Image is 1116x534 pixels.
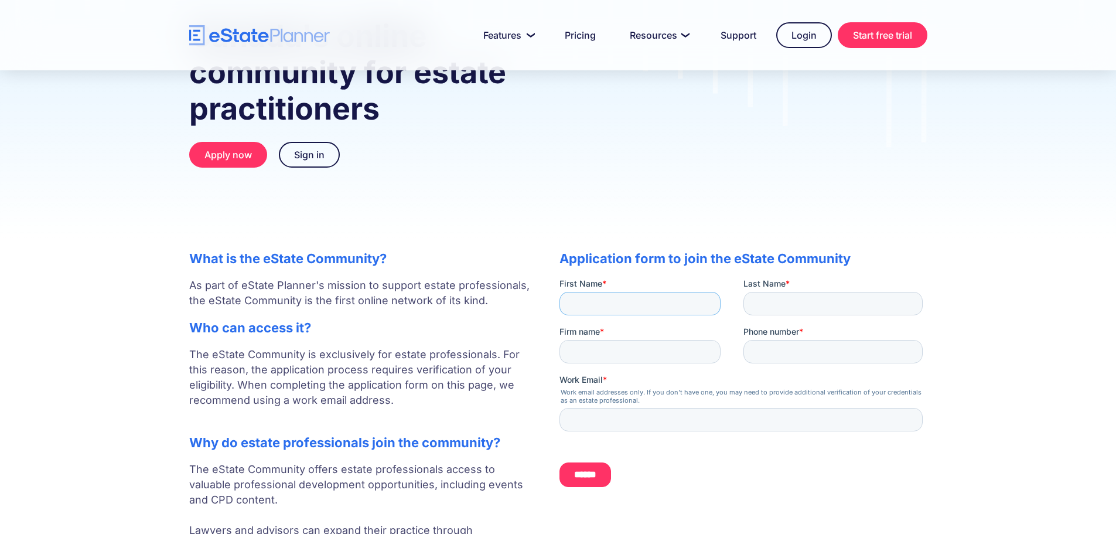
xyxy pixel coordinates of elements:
[189,278,536,308] p: As part of eState Planner's mission to support estate professionals, the eState Community is the ...
[559,251,927,266] h2: Application form to join the eState Community
[616,23,701,47] a: Resources
[776,22,832,48] a: Login
[838,22,927,48] a: Start free trial
[189,347,536,423] p: The eState Community is exclusively for estate professionals. For this reason, the application pr...
[189,435,536,450] h2: Why do estate professionals join the community?
[279,142,340,168] a: Sign in
[189,320,536,335] h2: Who can access it?
[551,23,610,47] a: Pricing
[189,18,506,127] strong: Canada's online community for estate practitioners
[189,142,267,168] a: Apply now
[559,278,927,497] iframe: Form 0
[189,25,330,46] a: home
[707,23,770,47] a: Support
[469,23,545,47] a: Features
[189,251,536,266] h2: What is the eState Community?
